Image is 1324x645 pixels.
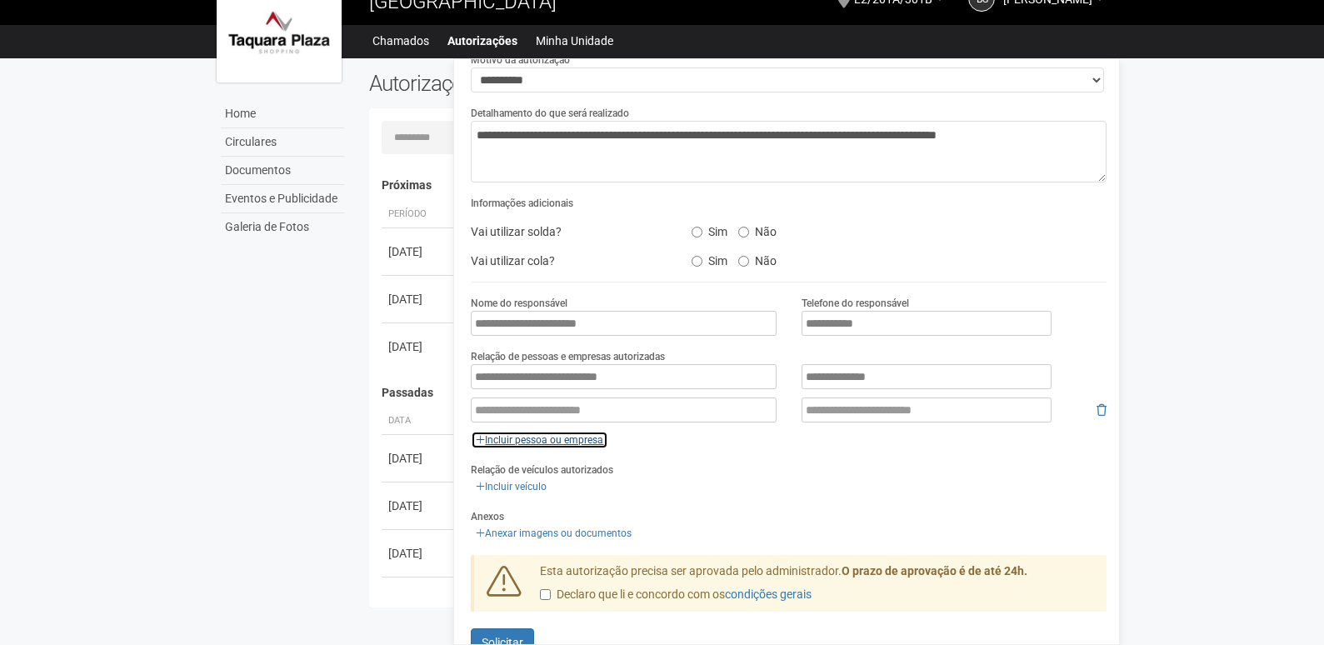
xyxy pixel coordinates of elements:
div: Vai utilizar cola? [458,248,678,273]
a: Autorizações [447,29,517,52]
label: Telefone do responsável [802,296,909,311]
div: [DATE] [388,291,450,307]
label: Informações adicionais [471,196,573,211]
div: [DATE] [388,497,450,514]
div: [DATE] [388,592,450,609]
div: Esta autorização precisa ser aprovada pelo administrador. [527,563,1107,612]
strong: O prazo de aprovação é de até 24h. [842,564,1027,577]
input: Declaro que li e concordo com oscondições gerais [540,589,551,600]
div: Vai utilizar solda? [458,219,678,244]
a: Incluir pessoa ou empresa [471,431,608,449]
a: Documentos [221,157,344,185]
th: Período [382,201,457,228]
input: Sim [692,227,702,237]
a: Circulares [221,128,344,157]
a: Galeria de Fotos [221,213,344,241]
label: Declaro que li e concordo com os [540,587,812,603]
label: Sim [692,248,727,268]
i: Remover [1097,404,1107,416]
a: Anexar imagens ou documentos [471,524,637,542]
input: Não [738,227,749,237]
label: Sim [692,219,727,239]
label: Nome do responsável [471,296,567,311]
label: Motivo da autorização [471,52,570,67]
a: Incluir veículo [471,477,552,496]
h4: Próximas [382,179,1096,192]
input: Sim [692,256,702,267]
h2: Autorizações [369,71,726,96]
a: Minha Unidade [536,29,613,52]
th: Data [382,407,457,435]
a: Home [221,100,344,128]
input: Não [738,256,749,267]
div: [DATE] [388,243,450,260]
label: Não [738,219,777,239]
label: Relação de veículos autorizados [471,462,613,477]
label: Anexos [471,509,504,524]
a: Eventos e Publicidade [221,185,344,213]
div: [DATE] [388,450,450,467]
a: Chamados [372,29,429,52]
label: Não [738,248,777,268]
div: [DATE] [388,545,450,562]
div: [DATE] [388,338,450,355]
label: Relação de pessoas e empresas autorizadas [471,349,665,364]
label: Detalhamento do que será realizado [471,106,629,121]
h4: Passadas [382,387,1096,399]
a: condições gerais [725,587,812,601]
